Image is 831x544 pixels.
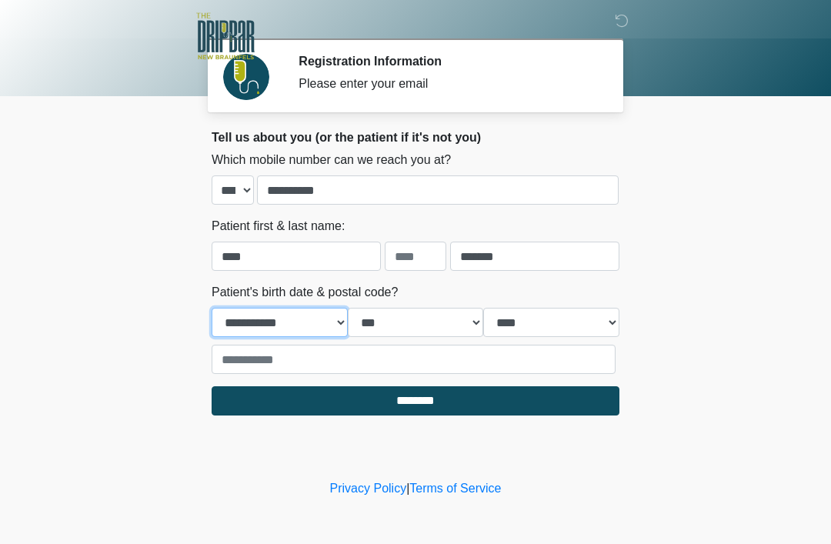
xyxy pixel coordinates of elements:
h2: Tell us about you (or the patient if it's not you) [212,130,619,145]
a: Terms of Service [409,482,501,495]
img: Agent Avatar [223,54,269,100]
label: Patient's birth date & postal code? [212,283,398,302]
a: | [406,482,409,495]
label: Which mobile number can we reach you at? [212,151,451,169]
label: Patient first & last name: [212,217,345,235]
a: Privacy Policy [330,482,407,495]
img: The DRIPBaR - New Braunfels Logo [196,12,255,62]
div: Please enter your email [299,75,596,93]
